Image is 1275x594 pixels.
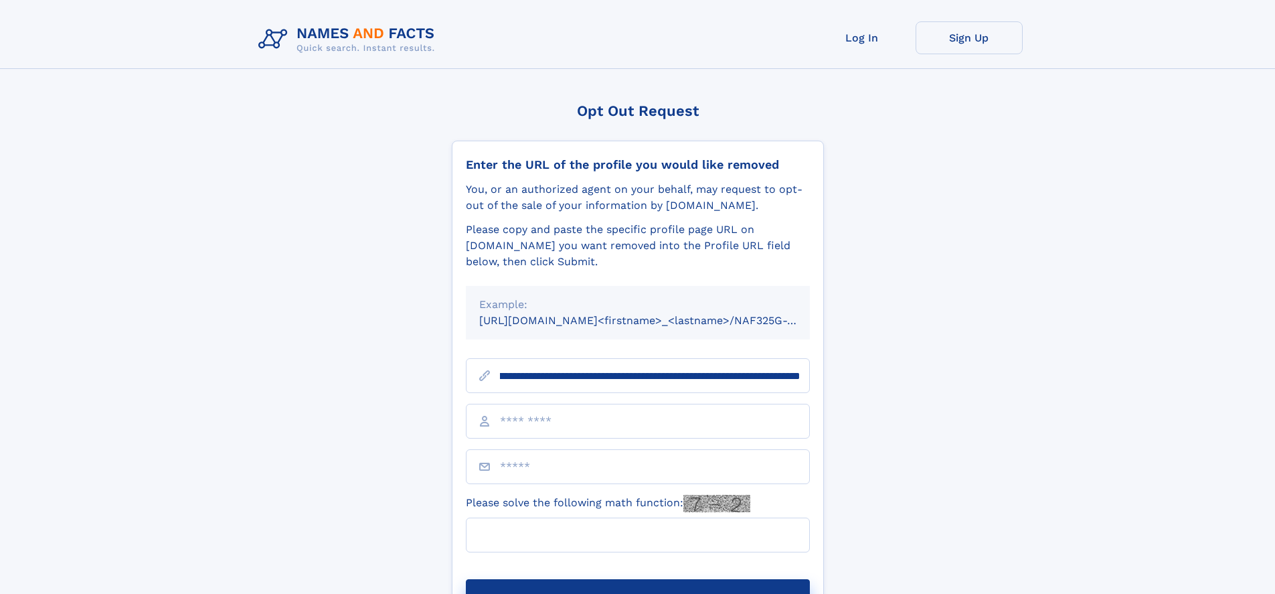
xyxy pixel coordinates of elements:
[916,21,1023,54] a: Sign Up
[253,21,446,58] img: Logo Names and Facts
[479,314,835,327] small: [URL][DOMAIN_NAME]<firstname>_<lastname>/NAF325G-xxxxxxxx
[466,495,750,512] label: Please solve the following math function:
[466,157,810,172] div: Enter the URL of the profile you would like removed
[479,297,796,313] div: Example:
[809,21,916,54] a: Log In
[452,102,824,119] div: Opt Out Request
[466,181,810,214] div: You, or an authorized agent on your behalf, may request to opt-out of the sale of your informatio...
[466,222,810,270] div: Please copy and paste the specific profile page URL on [DOMAIN_NAME] you want removed into the Pr...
